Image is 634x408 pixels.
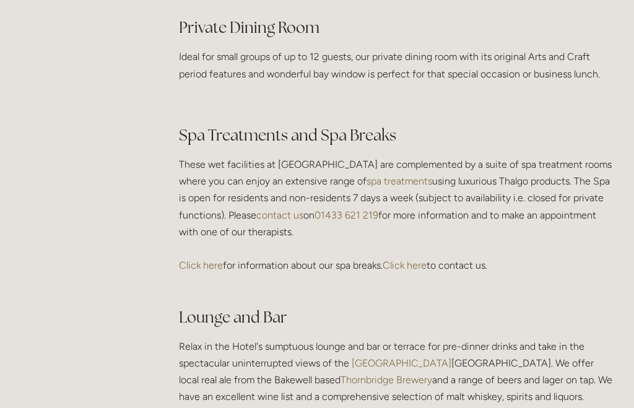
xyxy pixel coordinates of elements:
[315,210,378,222] a: 01433 621 219
[179,17,613,39] h2: Private Dining Room
[341,375,432,386] a: Thornbridge Brewery
[256,210,303,222] a: contact us
[179,260,223,272] a: Click here
[179,157,613,292] p: These wet facilities at [GEOGRAPHIC_DATA] are complemented by a suite of spa treatment rooms wher...
[179,125,613,147] h2: Spa Treatments and Spa Breaks
[179,307,613,329] h2: Lounge and Bar
[383,260,427,272] a: Click here
[367,176,432,188] a: spa treatments
[179,49,613,82] p: Ideal for small groups of up to 12 guests, our private dining room with its original Arts and Cra...
[349,358,451,370] a: [GEOGRAPHIC_DATA]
